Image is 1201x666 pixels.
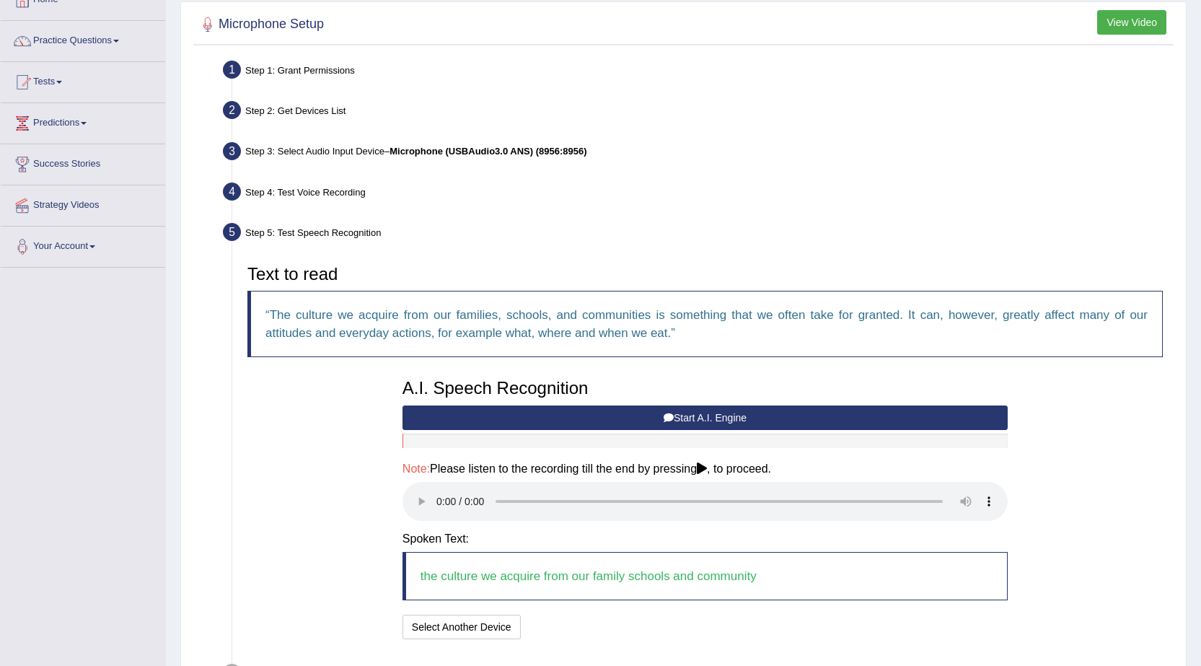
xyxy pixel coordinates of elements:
[216,178,1179,210] div: Step 4: Test Voice Recording
[1097,10,1166,35] button: View Video
[1,185,165,222] a: Strategy Videos
[402,615,521,639] button: Select Another Device
[1,144,165,180] a: Success Stories
[1,103,165,139] a: Predictions
[216,138,1179,170] div: Step 3: Select Audio Input Device
[1,62,165,98] a: Tests
[197,14,324,35] h2: Microphone Setup
[390,146,586,157] b: Microphone (USBAudio3.0 ANS) (8956:8956)
[1,227,165,263] a: Your Account
[402,552,1008,600] blockquote: the culture we acquire from our family schools and community
[402,379,1008,398] h3: A.I. Speech Recognition
[247,265,1163,284] h3: Text to read
[216,97,1179,128] div: Step 2: Get Devices List
[216,56,1179,88] div: Step 1: Grant Permissions
[402,533,1008,545] h4: Spoken Text:
[402,406,1008,430] button: Start A.I. Engine
[216,219,1179,250] div: Step 5: Test Speech Recognition
[402,463,1008,476] h4: Please listen to the recording till the end by pressing , to proceed.
[265,308,1148,340] q: The culture we acquire from our families, schools, and communities is something that we often tak...
[1,21,165,57] a: Practice Questions
[384,146,587,157] span: –
[402,463,430,475] span: Note:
